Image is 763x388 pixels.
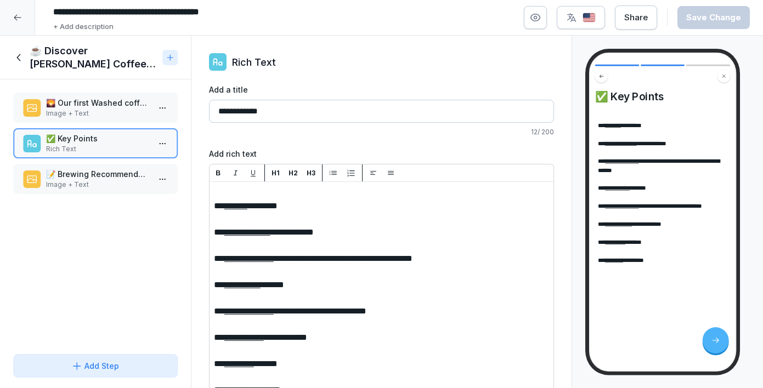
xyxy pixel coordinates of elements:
[624,12,648,24] div: Share
[46,180,149,190] p: Image + Text
[13,128,178,158] div: ✅ Key PointsRich Text
[615,5,657,30] button: Share
[53,21,114,32] p: + Add description
[46,144,149,154] p: Rich Text
[46,133,149,144] p: ✅ Key Points
[677,6,750,29] button: Save Change
[287,167,300,180] button: H2
[71,360,119,372] div: Add Step
[30,44,158,71] h1: ☕ Discover [PERSON_NAME] Coffee Explorer Edition
[13,354,178,378] button: Add Step
[13,164,178,194] div: 📝 Brewing RecommendationImage + Text
[209,127,555,137] p: 12 / 200
[307,168,315,178] p: H3
[269,167,282,180] button: H1
[289,168,298,178] p: H2
[272,168,280,178] p: H1
[209,148,555,159] label: Add rich text
[46,97,149,109] p: 🌄 Our first Washed coffee from [GEOGRAPHIC_DATA]
[46,168,149,180] p: 📝 Brewing Recommendation
[686,12,741,24] div: Save Change
[13,93,178,123] div: 🌄 Our first Washed coffee from [GEOGRAPHIC_DATA]Image + Text
[232,55,276,70] p: Rich Text
[304,167,318,180] button: H3
[46,109,149,118] p: Image + Text
[583,13,596,23] img: us.svg
[209,84,555,95] label: Add a title
[595,90,731,102] h4: ✅ Key Points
